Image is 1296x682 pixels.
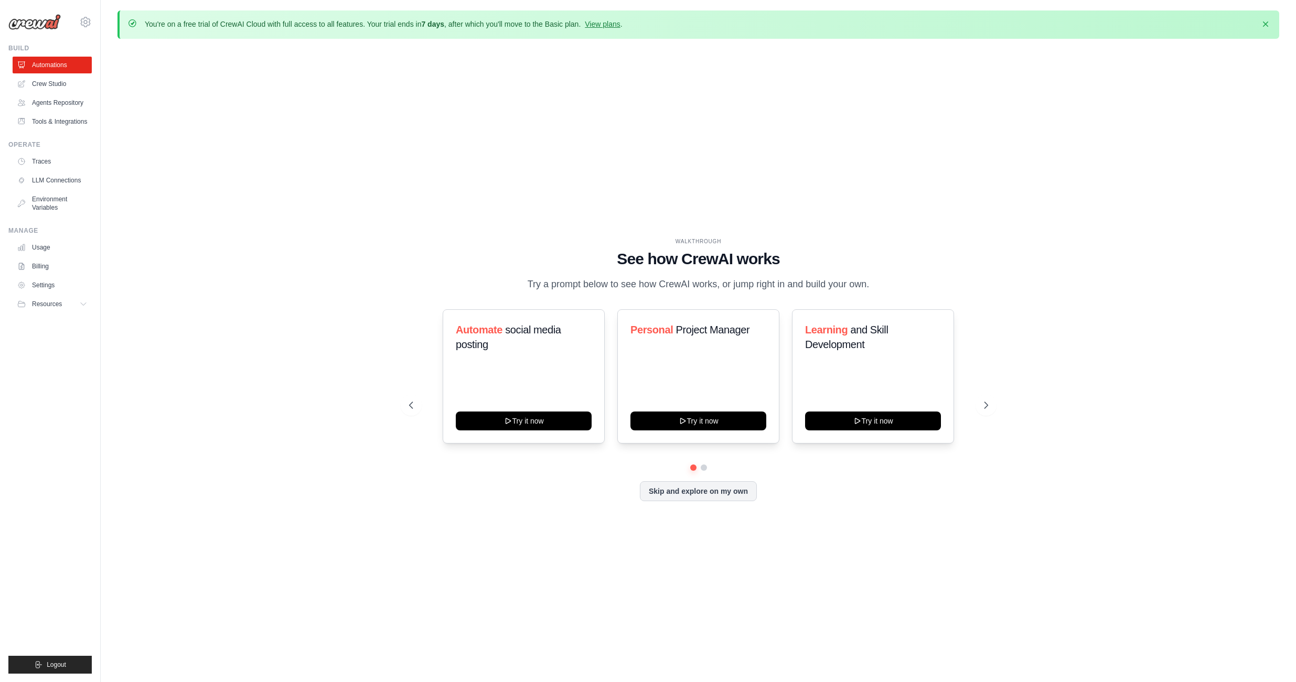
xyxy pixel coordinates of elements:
[805,412,941,430] button: Try it now
[456,324,502,335] span: Automate
[456,412,592,430] button: Try it now
[8,140,92,149] div: Operate
[421,20,444,28] strong: 7 days
[409,250,988,268] h1: See how CrewAI works
[409,237,988,245] div: WALKTHROUGH
[585,20,620,28] a: View plans
[13,94,92,111] a: Agents Repository
[8,226,92,235] div: Manage
[8,44,92,52] div: Build
[13,239,92,256] a: Usage
[145,19,623,29] p: You're on a free trial of CrewAI Cloud with full access to all features. Your trial ends in , aft...
[13,296,92,312] button: Resources
[676,324,749,335] span: Project Manager
[13,258,92,275] a: Billing
[13,277,92,294] a: Settings
[805,324,888,350] span: and Skill Development
[630,324,673,335] span: Personal
[32,300,62,308] span: Resources
[630,412,766,430] button: Try it now
[47,661,66,669] span: Logout
[13,172,92,189] a: LLM Connections
[13,113,92,130] a: Tools & Integrations
[1244,632,1296,682] iframe: Chat Widget
[13,153,92,170] a: Traces
[805,324,848,335] span: Learning
[8,14,61,30] img: Logo
[640,481,757,501] button: Skip and explore on my own
[522,277,875,292] p: Try a prompt below to see how CrewAI works, or jump right in and build your own.
[13,57,92,73] a: Automations
[8,656,92,674] button: Logout
[456,324,561,350] span: social media posting
[13,75,92,92] a: Crew Studio
[13,191,92,216] a: Environment Variables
